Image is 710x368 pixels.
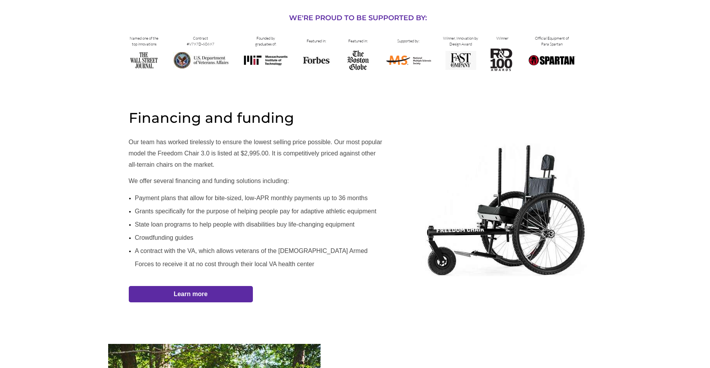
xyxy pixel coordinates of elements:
span: Payment plans that allow for bite-sized, low-APR monthly payments up to 36 months [135,195,368,201]
span: Featured in: [307,38,326,44]
span: WE'RE PROUD TO BE SUPPORTED BY: [289,14,427,22]
span: Supported by: [397,38,419,44]
span: Winner, Innovation by Design Award [443,36,478,47]
span: Our team has worked tirelessly to ensure the lowest selling price possible. Our most popular mode... [129,139,382,168]
span: Winner [496,36,508,41]
span: Crowdfunding guides [135,234,193,241]
span: Financing and funding [129,109,294,126]
strong: Learn more [174,291,207,297]
span: Named one of the top innovations [130,36,158,47]
span: Founded by graduates of: [255,36,276,47]
span: Official Equipment of Para Spartan [535,36,569,47]
input: Get more information [28,188,95,202]
span: We offer several financing and funding solutions including: [129,178,289,184]
span: A contract with the VA, which allows veterans of the [DEMOGRAPHIC_DATA] Armed Forces to receive i... [135,248,368,267]
span: State loan programs to help people with disabilities buy life-changing equipment [135,221,355,228]
span: Contract #V797D-60697 [187,36,214,47]
span: Grants specifically for the purpose of helping people pay for adaptive athletic equipment [135,208,377,215]
span: Featured in: [348,38,368,44]
a: Learn more [129,286,253,302]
